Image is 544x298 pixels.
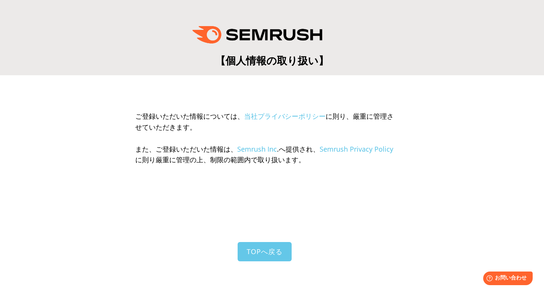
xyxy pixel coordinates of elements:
[477,269,536,290] iframe: Help widget launcher
[320,144,393,154] a: Semrush Privacy Policy
[135,112,394,132] span: ご登録いただいた情報については、 に則り、厳重に管理させていただきます。
[237,144,277,154] a: Semrush Inc
[215,53,329,67] span: 【個人情報の取り扱い】
[238,242,292,261] a: TOPへ戻る
[135,144,393,165] span: また、ご登録いただいた情報は、 .へ提供され、 に則り厳重に管理の上、制限の範囲内で取り扱います。
[244,112,326,121] a: 当社プライバシーポリシー
[247,247,283,256] span: TOPへ戻る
